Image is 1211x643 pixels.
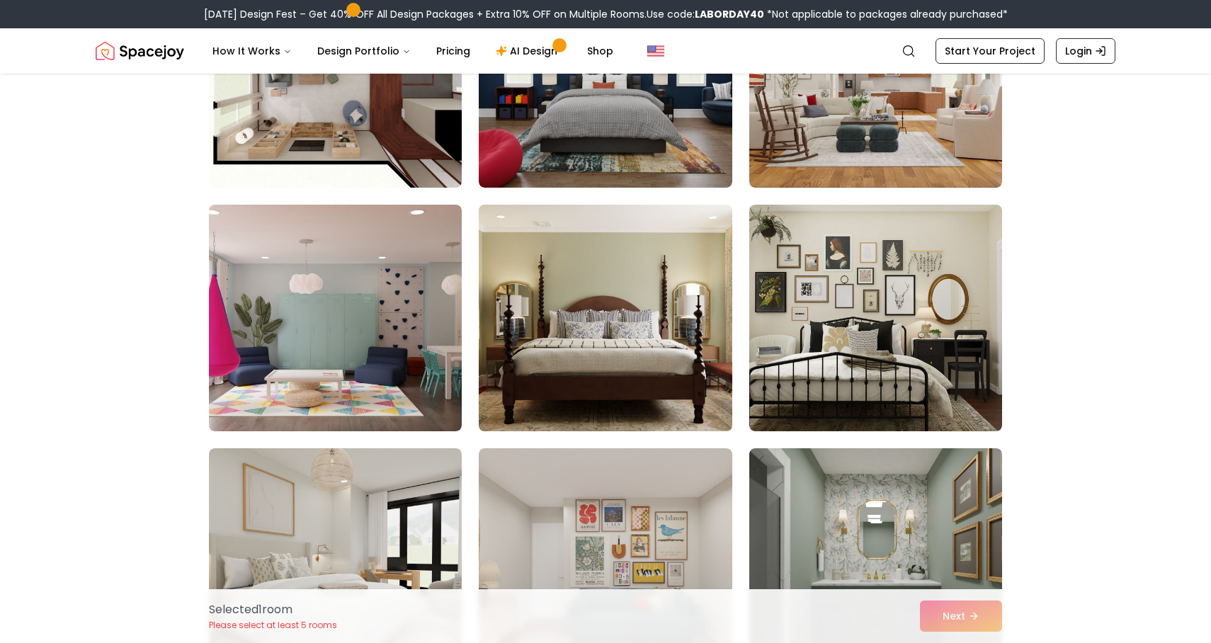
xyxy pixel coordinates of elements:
a: Spacejoy [96,37,184,65]
a: Shop [576,37,625,65]
button: How It Works [201,37,303,65]
a: Start Your Project [936,38,1045,64]
a: Login [1056,38,1115,64]
nav: Main [201,37,625,65]
a: AI Design [484,37,573,65]
b: LABORDAY40 [695,7,764,21]
img: Room room-85 [209,205,462,431]
img: Room room-87 [749,205,1002,431]
a: Pricing [425,37,482,65]
p: Please select at least 5 rooms [209,620,337,631]
img: United States [647,42,664,59]
div: [DATE] Design Fest – Get 40% OFF All Design Packages + Extra 10% OFF on Multiple Rooms. [204,7,1008,21]
span: *Not applicable to packages already purchased* [764,7,1008,21]
button: Design Portfolio [306,37,422,65]
nav: Global [96,28,1115,74]
img: Spacejoy Logo [96,37,184,65]
img: Room room-86 [472,199,738,437]
span: Use code: [647,7,764,21]
p: Selected 1 room [209,601,337,618]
